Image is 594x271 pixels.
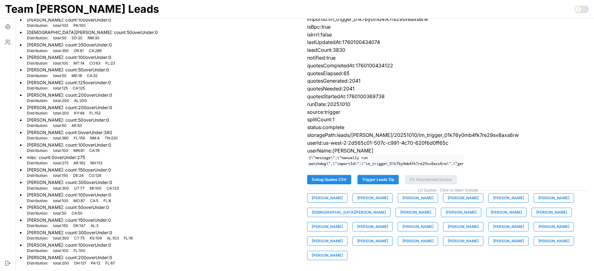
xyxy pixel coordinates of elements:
p: [PERSON_NAME] : count: 350 overUnder: 0 [27,42,112,48]
p: [PERSON_NAME] : count: 300 overUnder: 0 [27,230,133,236]
p: notified:true [307,54,589,62]
p: CT : 75 [74,236,85,241]
button: [PERSON_NAME] [486,208,527,217]
p: [PERSON_NAME] : count: 125 overUnder: 0 [27,80,111,86]
button: [PERSON_NAME] [352,222,393,231]
p: CA : 19 [89,148,99,153]
p: CA : 5 [90,198,98,204]
button: [PERSON_NAME] [398,193,438,203]
p: quotesGenerated:2041 [307,77,589,85]
p: [PERSON_NAME] : count: 300 overUnder: 0 [27,179,119,186]
button: [PERSON_NAME] [443,222,483,231]
span: [PERSON_NAME] [538,222,569,231]
button: [PERSON_NAME] [534,222,574,231]
button: [PERSON_NAME] [307,193,347,203]
button: [PERSON_NAME] [532,208,572,217]
span: [PERSON_NAME] [538,194,569,202]
p: AL : 103 [107,236,119,241]
button: [PERSON_NAME] [534,193,574,203]
p: quotesElapsed:65 [307,70,589,77]
p: Distribution: [27,23,48,28]
span: [PERSON_NAME] [493,237,524,245]
p: [PERSON_NAME] : count: 150 overUnder: 0 [27,217,111,223]
p: [PERSON_NAME] : count: 50 overUnder: 0 [27,67,109,73]
p: source:trigger [307,108,589,116]
p: UT : 77 [74,186,85,191]
p: AL : 200 [74,98,87,104]
p: total : 50 [53,73,67,79]
button: [PERSON_NAME] [352,193,393,203]
p: Distribution: [27,211,48,216]
p: status:complete [307,123,589,131]
p: [PERSON_NAME] : count: 0 overUnder: 380 [27,129,118,136]
p: quotesNeeded:2041 [307,85,589,93]
p: leadCount:3830 [307,46,589,54]
p: MI : 100 [90,186,102,191]
p: CA : 32 [87,73,97,79]
p: [PERSON_NAME] : count: 50 overUnder: 0 [27,117,109,123]
p: CA : 123 [107,186,119,191]
button: [PERSON_NAME] [307,251,347,260]
p: [DEMOGRAPHIC_DATA][PERSON_NAME] : count: 50 overUnder: 0 [27,29,158,36]
p: NM : 30 [87,36,99,41]
p: Distribution: [27,248,48,254]
p: total : 275 [53,161,68,166]
span: Fix Abandonded Quotes [410,175,452,184]
p: DE : 24 [73,173,84,178]
p: FL : 156 [74,136,85,141]
p: CO : 63 [89,61,100,66]
p: Distribution: [27,198,48,204]
span: [PERSON_NAME] [402,194,433,202]
p: NM : 4 [90,136,100,141]
p: Distribution: [27,136,48,141]
p: FL : 16 [124,236,133,241]
span: [PERSON_NAME] [491,208,522,217]
p: userId:us-west-2:2d565c01-507c-c991-4c70-620f6d0ff65c [307,139,589,147]
button: [PERSON_NAME] [398,236,438,246]
p: Distribution: [27,161,48,166]
span: [PERSON_NAME] [312,251,343,260]
p: total : 350 [53,48,69,54]
p: AR : 50 [72,123,82,128]
span: [PERSON_NAME] [400,208,431,217]
p: MT : 14 [73,61,84,66]
span: [PERSON_NAME] [448,237,479,245]
p: Distribution: [27,111,48,116]
p: total : 125 [53,86,68,91]
span: [DEMOGRAPHIC_DATA][PERSON_NAME] [312,208,386,217]
p: total : 300 [53,236,69,241]
button: [PERSON_NAME] [307,222,347,231]
p: AR : 162 [73,161,85,166]
p: ME : 18 [72,73,82,79]
button: Debug Quotes CSV [307,175,351,184]
p: OH : 121 [74,261,86,266]
h1: Team [PERSON_NAME] Leads [5,2,159,16]
button: [PERSON_NAME] [307,236,347,246]
p: [PERSON_NAME] : count: 150 overUnder: 0 [27,167,111,173]
span: [PERSON_NAME] [493,194,524,202]
p: CO : 126 [89,173,101,178]
button: [PERSON_NAME] [352,236,393,246]
span: [PERSON_NAME] [402,237,433,245]
p: splitCount:1 [307,116,589,123]
p: total : 100 [53,23,68,28]
p: SD : 20 [72,36,82,41]
span: [PERSON_NAME] [493,222,524,231]
p: [PERSON_NAME] : count: 200 overUnder: 0 [27,92,112,98]
p: total : 200 [53,261,69,266]
p: [PERSON_NAME] : count: 100 overUnder: 0 [27,242,111,248]
p: [PERSON_NAME] : count: 100 overUnder: 0 [27,17,111,23]
p: TN : 220 [105,136,118,141]
p: MO : 87 [73,198,85,204]
p: PA : 12 [91,261,100,266]
p: misc : count: 0 overUnder: 275 [27,154,102,161]
p: AL : 3 [91,223,98,229]
span: [PERSON_NAME] [538,237,569,245]
p: lastUpdatedAt:1760100434074 [307,38,589,46]
p: storagePath:leads/[PERSON_NAME]/20251010/im_trigger_01k76y0mb4fk7re29sv8axs6rw [307,131,589,139]
span: [PERSON_NAME] [312,194,343,202]
p: Distribution: [27,173,48,178]
p: Distribution: [27,123,48,128]
p: quotesCompletedAt:1760100434122 [307,62,589,70]
span: [PERSON_NAME] [312,237,343,245]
